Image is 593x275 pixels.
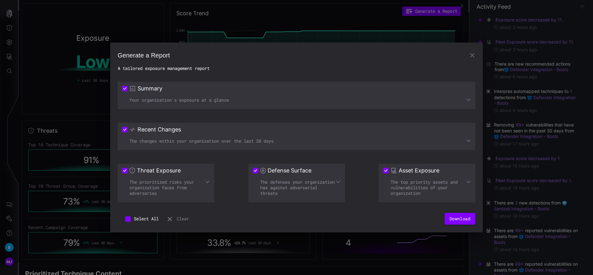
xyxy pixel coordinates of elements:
button: Download [445,213,475,225]
div: Your organization's exposure at a glance [122,97,471,103]
h3: Threat Exposure [137,167,181,174]
h3: Asset Exposure [399,167,439,174]
div: The prioritized risks your organization faces from adversaries [122,179,210,196]
button: Clear [166,213,189,225]
div: The changes within your organization over the last 30 days [122,138,471,144]
h3: Defense Surface [268,167,311,174]
div: The defenses your organization has against adversarial threats [253,179,341,196]
h3: Summary [138,85,162,92]
div: The top priority assets and vulnerabilities of your organization [383,179,471,196]
h2: Generate a Report [118,50,475,61]
h2: A tailored exposure management report [118,66,475,71]
button: Select All [118,213,166,225]
h3: Recent Changes [138,126,181,133]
